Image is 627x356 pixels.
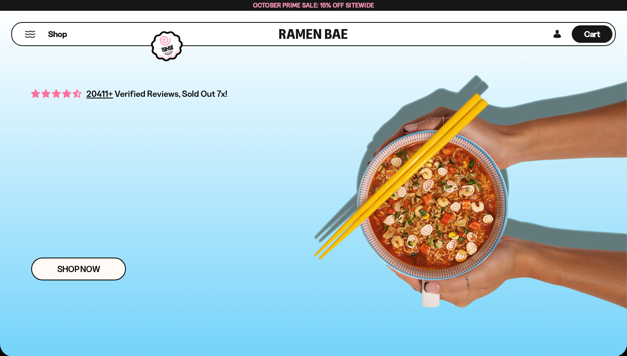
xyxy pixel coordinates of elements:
span: Shop Now [57,265,100,273]
span: 20411+ [86,87,113,100]
a: Shop [48,25,67,43]
div: Cart [572,23,612,45]
span: Cart [584,29,600,39]
a: Shop Now [31,258,126,280]
span: Verified Reviews, Sold Out 7x! [115,88,227,99]
span: Shop [48,29,67,40]
button: Mobile Menu Trigger [25,31,36,38]
span: October Prime Sale: 15% off Sitewide [253,1,374,9]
